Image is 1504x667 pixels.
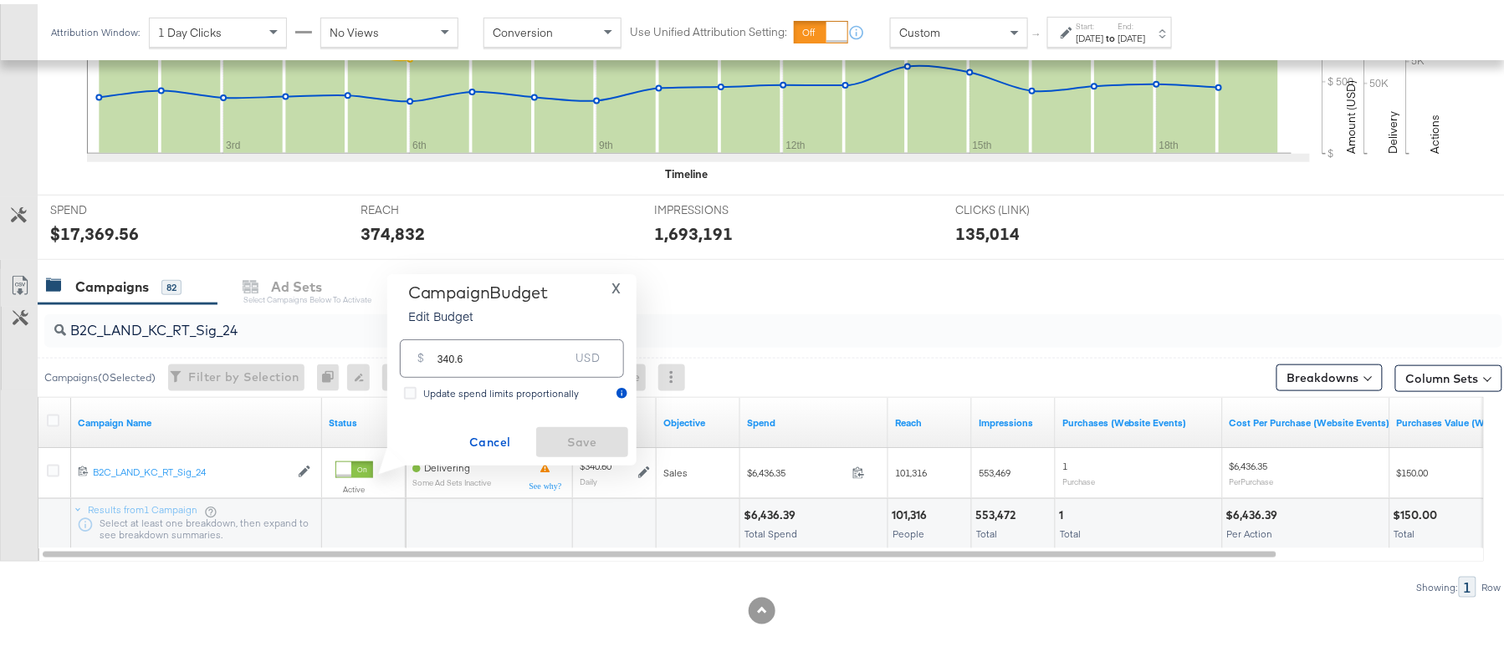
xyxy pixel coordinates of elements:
[1104,28,1118,40] strong: to
[411,343,431,373] div: $
[1226,503,1283,519] div: $6,436.39
[493,21,553,36] span: Conversion
[1062,412,1216,425] a: The number of times a purchase was made tracked by your Custom Audience pixel on your website aft...
[93,461,289,475] div: B2C_LAND_KC_RT_Sig_24
[979,462,1010,475] span: 553,469
[93,461,289,476] a: B2C_LAND_KC_RT_Sig_24
[1059,503,1068,519] div: 1
[976,523,997,536] span: Total
[44,366,156,381] div: Campaigns ( 0 Selected)
[895,412,965,425] a: The number of people your ad was served to.
[1030,28,1046,34] span: ↑
[655,198,780,214] span: IMPRESSIONS
[317,360,347,387] div: 0
[1230,412,1390,425] a: The average cost for each purchase tracked by your Custom Audience pixel on your website after pe...
[955,217,1020,242] div: 135,014
[893,523,924,536] span: People
[979,412,1049,425] a: The number of times your ad was served. On mobile apps an ad is counted as served the first time ...
[1394,503,1443,519] div: $150.00
[335,480,373,491] label: Active
[75,273,149,293] div: Campaigns
[361,198,486,214] span: REACH
[1386,107,1401,150] text: Delivery
[408,278,548,298] div: Campaign Budget
[161,276,182,291] div: 82
[570,343,606,373] div: USD
[630,20,787,36] label: Use Unified Attribution Setting:
[66,303,1369,336] input: Search Campaigns by Name, ID or Objective
[1077,17,1104,28] label: Start:
[605,278,627,291] button: X
[665,162,708,178] div: Timeline
[1060,523,1081,536] span: Total
[611,272,621,296] span: X
[744,523,797,536] span: Total Spend
[892,503,932,519] div: 101,316
[1394,523,1415,536] span: Total
[50,217,139,242] div: $17,369.56
[451,428,529,449] span: Cancel
[1118,28,1146,41] div: [DATE]
[1230,456,1268,468] span: $6,436.35
[580,456,611,469] div: $340.60
[655,217,734,242] div: 1,693,191
[744,503,801,519] div: $6,436.39
[1416,578,1459,589] div: Showing:
[663,462,688,475] span: Sales
[663,412,734,425] a: Your campaign's objective.
[78,412,315,425] a: Your campaign name.
[1062,456,1067,468] span: 1
[1227,523,1273,536] span: Per Action
[423,383,579,395] span: Update spend limits proportionally
[412,474,491,483] sub: Some Ad Sets Inactive
[1062,472,1095,482] sub: Purchase
[1428,110,1443,150] text: Actions
[1276,360,1383,387] button: Breakdowns
[1230,472,1274,482] sub: Per Purchase
[1397,462,1429,475] span: $150.00
[1118,17,1146,28] label: End:
[329,412,399,425] a: Shows the current state of your Ad Campaign.
[444,423,536,453] button: Cancel
[747,462,846,475] span: $6,436.35
[50,23,141,34] div: Attribution Window:
[424,457,470,470] span: Delivering
[899,21,940,36] span: Custom
[158,21,222,36] span: 1 Day Clicks
[1459,573,1476,593] div: 1
[1077,28,1104,41] div: [DATE]
[1481,578,1502,589] div: Row
[50,198,176,214] span: SPEND
[437,329,570,365] input: Enter your budget
[580,472,597,482] sub: Daily
[975,503,1021,519] div: 553,472
[330,21,379,36] span: No Views
[408,303,548,320] p: Edit Budget
[895,462,927,475] span: 101,316
[747,412,882,425] a: The total amount spent to date.
[1344,76,1359,150] text: Amount (USD)
[1395,361,1502,388] button: Column Sets
[361,217,425,242] div: 374,832
[955,198,1081,214] span: CLICKS (LINK)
